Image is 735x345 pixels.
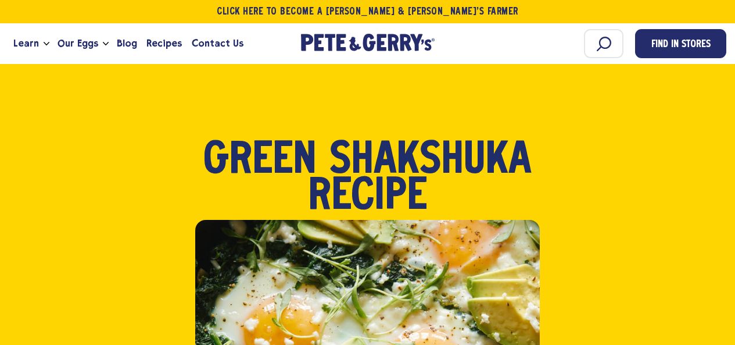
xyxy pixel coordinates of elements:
span: Our Eggs [58,36,98,51]
a: Contact Us [187,28,248,59]
a: Our Eggs [53,28,103,59]
button: Open the dropdown menu for Our Eggs [103,42,109,46]
a: Blog [112,28,142,59]
span: Green [203,143,317,179]
input: Search [584,29,623,58]
span: Blog [117,36,137,51]
span: Recipes [146,36,182,51]
a: Recipes [142,28,187,59]
a: Learn [9,28,44,59]
a: Find in Stores [635,29,726,58]
span: Learn [13,36,39,51]
span: Recipe [308,179,427,215]
span: Contact Us [192,36,243,51]
span: Find in Stores [651,37,711,53]
button: Open the dropdown menu for Learn [44,42,49,46]
span: Shakshuka [329,143,532,179]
